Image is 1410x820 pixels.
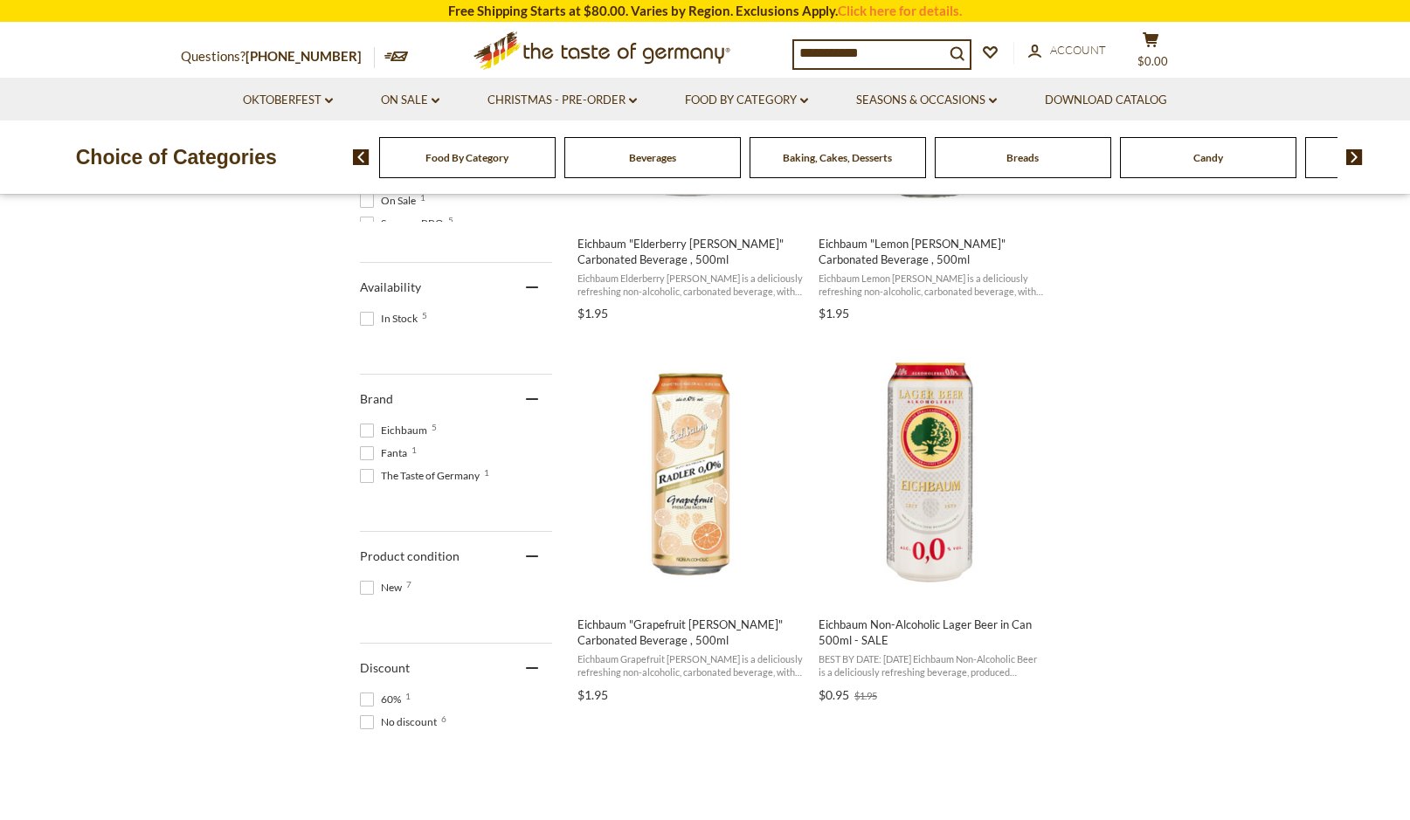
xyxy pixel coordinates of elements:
[856,91,997,110] a: Seasons & Occasions
[1346,149,1363,165] img: next arrow
[487,91,637,110] a: Christmas - PRE-ORDER
[411,445,417,454] span: 1
[360,445,412,461] span: Fanta
[575,357,806,589] img: Eichbaum "Grapefruit Radler" Carbonated Beverage , 500ml
[577,272,804,299] span: Eichbaum Elderberry [PERSON_NAME] is a deliciously refreshing non-alcoholic, carbonated beverage,...
[422,311,427,320] span: 5
[245,48,362,64] a: [PHONE_NUMBER]
[420,193,425,202] span: 1
[819,652,1045,679] span: BEST BY DATE: [DATE] Eichbaum Non-Alcoholic Beer is a deliciously refreshing beverage, produced a...
[1137,54,1168,68] span: $0.00
[577,687,608,702] span: $1.95
[819,687,849,702] span: $0.95
[360,468,485,484] span: The Taste of Germany
[448,216,453,224] span: 5
[819,306,849,320] span: $1.95
[1050,43,1106,57] span: Account
[1124,31,1177,75] button: $0.00
[854,690,877,701] span: $1.95
[243,91,333,110] a: Oktoberfest
[685,91,808,110] a: Food By Category
[819,236,1045,267] span: Eichbaum "Lemon [PERSON_NAME]" Carbonated Beverage , 500ml
[360,391,393,406] span: Brand
[577,236,804,267] span: Eichbaum "Elderberry [PERSON_NAME]" Carbonated Beverage , 500ml
[360,193,421,209] span: On Sale
[360,580,407,596] span: New
[360,279,421,294] span: Availability
[360,714,442,730] span: No discount
[819,272,1045,299] span: Eichbaum Lemon [PERSON_NAME] is a deliciously refreshing non-alcoholic, carbonated beverage, with...
[360,311,423,327] span: In Stock
[1193,151,1223,164] a: Candy
[441,714,446,723] span: 6
[577,652,804,679] span: Eichbaum Grapefruit [PERSON_NAME] is a deliciously refreshing non-alcoholic, carbonated beverage,...
[816,341,1047,708] a: Eichbaum Non-Alcoholic Lager Beer in Can 500ml - SALE
[1006,151,1039,164] a: Breads
[783,151,892,164] a: Baking, Cakes, Desserts
[405,692,411,700] span: 1
[406,580,411,589] span: 7
[360,692,406,707] span: 60%
[575,341,806,708] a: Eichbaum
[838,3,962,18] a: Click here for details.
[432,423,437,431] span: 5
[1045,91,1167,110] a: Download Catalog
[484,468,489,477] span: 1
[360,423,432,438] span: Eichbaum
[816,357,1047,589] img: Eichbaum Non-Alcoholic Lager Beer in Can 500ml - SALE
[1028,41,1106,60] a: Account
[629,151,676,164] a: Beverages
[360,548,460,563] span: Product condition
[360,660,410,675] span: Discount
[425,151,508,164] a: Food By Category
[181,45,375,68] p: Questions?
[360,216,449,231] span: Summer BBQ
[577,306,608,320] span: $1.95
[577,617,804,648] span: Eichbaum "Grapefruit [PERSON_NAME]" Carbonated Beverage , 500ml
[353,149,370,165] img: previous arrow
[381,91,439,110] a: On Sale
[819,617,1045,648] span: Eichbaum Non-Alcoholic Lager Beer in Can 500ml - SALE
